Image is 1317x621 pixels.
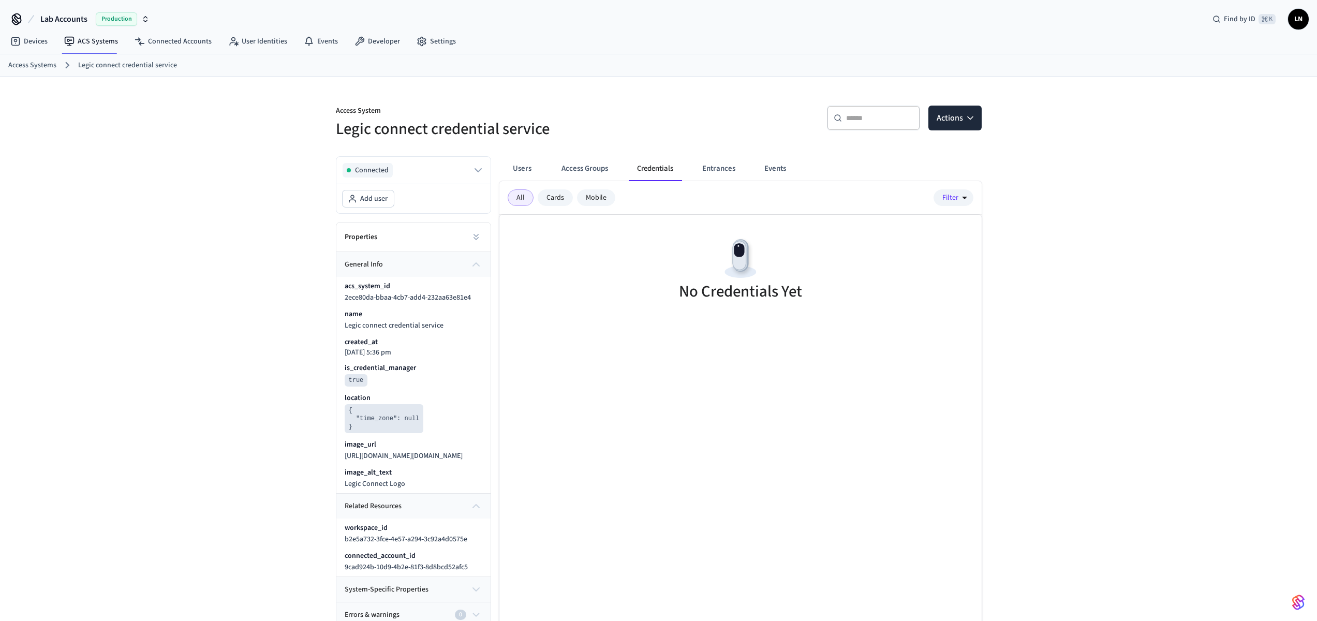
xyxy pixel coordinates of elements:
p: location [345,393,371,403]
button: Users [504,156,541,181]
div: Mobile [577,189,615,206]
span: Add user [360,194,388,204]
button: related resources [336,494,491,519]
div: All [508,189,534,206]
a: ACS Systems [56,32,126,51]
span: Errors & warnings [345,610,399,620]
a: Access Systems [8,60,56,71]
p: is_credential_manager [345,363,416,373]
span: Lab Accounts [40,13,87,25]
span: Connected [355,165,389,175]
span: general info [345,259,383,270]
button: Actions [928,106,982,130]
span: LN [1289,10,1308,28]
p: image_alt_text [345,467,392,478]
button: Credentials [629,156,682,181]
p: workspace_id [345,523,388,533]
span: b2e5a732-3fce-4e57-a294-3c92a4d0575e [345,534,467,544]
p: connected_account_id [345,551,416,561]
button: general info [336,252,491,277]
span: 2ece80da-bbaa-4cb7-add4-232aa63e81e4 [345,292,471,303]
a: User Identities [220,32,295,51]
a: Legic connect credential service [78,60,177,71]
button: Filter [934,189,973,206]
button: Entrances [694,156,744,181]
img: SeamLogoGradient.69752ec5.svg [1292,594,1305,611]
img: Devices Empty State [717,235,764,282]
button: Add user [343,190,394,207]
p: Access System [336,106,653,119]
h2: Properties [345,232,377,242]
div: Cards [538,189,573,206]
span: Legic Connect Logo [345,479,405,489]
span: Find by ID [1224,14,1255,24]
span: system-specific properties [345,584,428,595]
button: system-specific properties [336,577,491,602]
span: [URL][DOMAIN_NAME][DOMAIN_NAME] [345,451,463,461]
div: Find by ID⌘ K [1204,10,1284,28]
pre: true [345,374,368,387]
p: created_at [345,337,378,347]
button: LN [1288,9,1309,29]
p: acs_system_id [345,281,390,291]
a: Developer [346,32,408,51]
span: ⌘ K [1259,14,1276,24]
div: related resources [336,519,491,576]
pre: { "time_zone": null } [345,404,424,433]
h5: Legic connect credential service [336,119,653,140]
p: image_url [345,439,376,450]
div: 0 [455,610,466,620]
h5: No Credentials Yet [679,281,802,302]
button: Events [756,156,794,181]
a: Events [295,32,346,51]
button: Connected [343,163,484,178]
a: Settings [408,32,464,51]
span: 9cad924b-10d9-4b2e-81f3-8d8bcd52afc5 [345,562,468,572]
a: Connected Accounts [126,32,220,51]
div: general info [336,277,491,493]
p: [DATE] 5:36 pm [345,348,391,357]
button: Access Groups [553,156,616,181]
span: Legic connect credential service [345,320,443,331]
a: Devices [2,32,56,51]
p: name [345,309,362,319]
span: related resources [345,501,402,512]
span: Production [96,12,137,26]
